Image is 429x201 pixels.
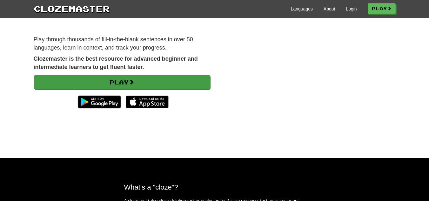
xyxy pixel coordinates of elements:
h2: What's a "cloze"? [124,183,305,191]
a: Clozemaster [34,3,110,14]
a: Play [34,75,210,90]
a: About [324,6,335,12]
a: Play [368,3,396,14]
p: Play through thousands of fill-in-the-blank sentences in over 50 languages, learn in context, and... [34,36,210,52]
a: Languages [291,6,313,12]
img: Get it on Google Play [75,92,124,111]
strong: Clozemaster is the best resource for advanced beginner and intermediate learners to get fluent fa... [34,56,198,70]
img: Download_on_the_App_Store_Badge_US-UK_135x40-25178aeef6eb6b83b96f5f2d004eda3bffbb37122de64afbaef7... [126,96,169,108]
a: Login [346,6,357,12]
